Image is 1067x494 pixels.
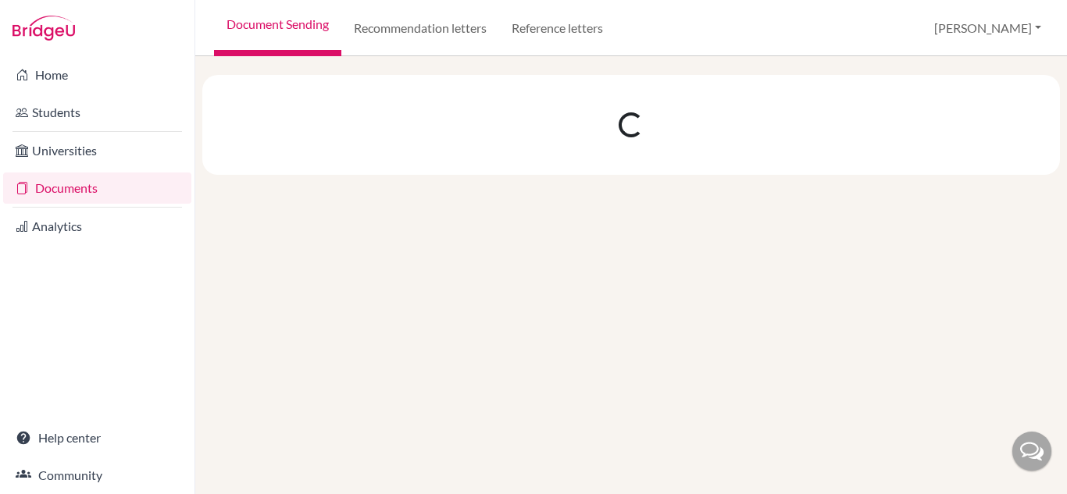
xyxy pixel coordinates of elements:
a: Documents [3,172,191,204]
a: Help center [3,422,191,453]
span: Help [35,11,67,25]
a: Community [3,460,191,491]
a: Home [3,59,191,91]
a: Universities [3,135,191,166]
a: Analytics [3,211,191,242]
a: Students [3,97,191,128]
img: Bridge-U [12,16,75,41]
button: [PERSON_NAME] [927,13,1048,43]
